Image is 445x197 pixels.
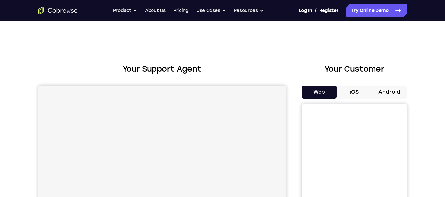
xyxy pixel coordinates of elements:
[302,86,337,99] button: Web
[145,4,165,17] a: About us
[315,7,317,14] span: /
[299,4,312,17] a: Log In
[372,86,407,99] button: Android
[38,63,286,75] h2: Your Support Agent
[113,4,137,17] button: Product
[346,4,407,17] a: Try Online Demo
[196,4,226,17] button: Use Cases
[234,4,264,17] button: Resources
[337,86,372,99] button: iOS
[319,4,338,17] a: Register
[38,7,78,14] a: Go to the home page
[173,4,188,17] a: Pricing
[302,63,407,75] h2: Your Customer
